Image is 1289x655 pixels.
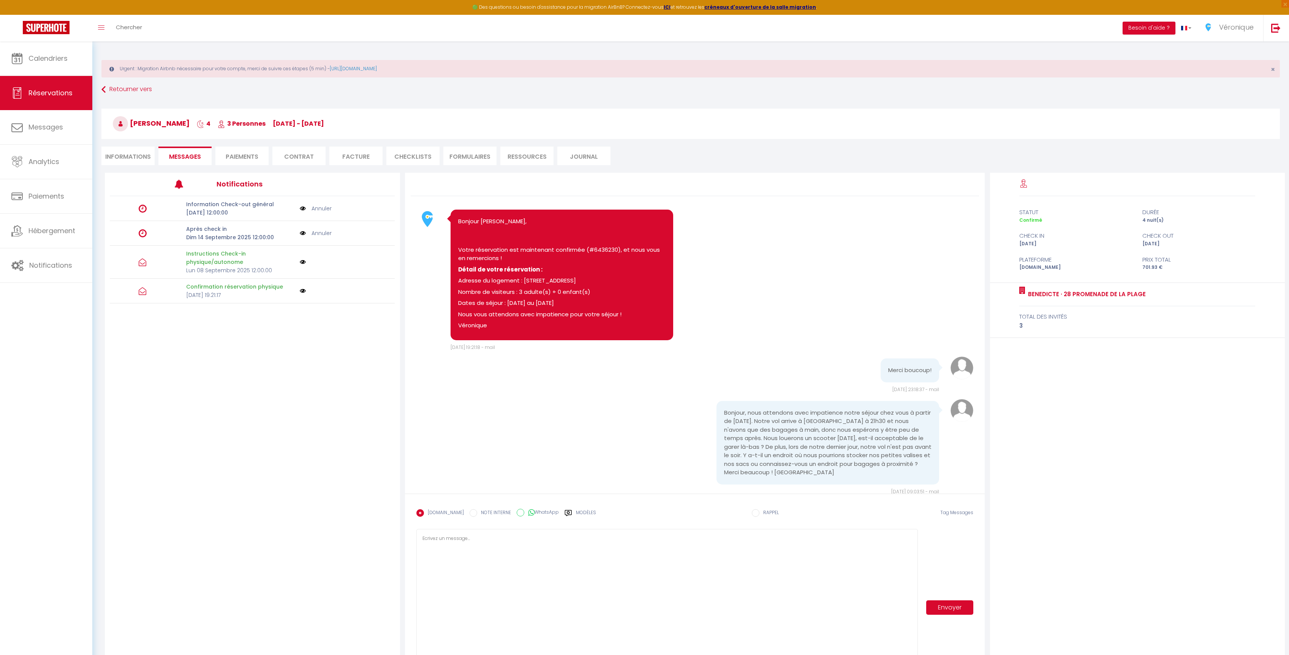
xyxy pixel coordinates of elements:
li: CHECKLISTS [386,147,440,165]
img: NO IMAGE [300,204,306,213]
span: Réservations [28,88,73,98]
span: Hébergement [28,226,75,235]
img: NO IMAGE [300,288,306,294]
span: Messages [28,122,63,132]
a: Annuler [312,229,332,237]
li: Ressources [500,147,554,165]
img: avatar.png [951,399,973,422]
p: Confirmation réservation physique [186,283,295,291]
span: Confirmé [1019,217,1042,223]
p: Dim 14 Septembre 2025 12:00:00 [186,233,295,241]
span: [DATE] 09:03:51 - mail [891,488,939,495]
label: WhatsApp [524,509,559,517]
span: × [1271,65,1275,74]
span: Paiements [28,191,64,201]
img: NO IMAGE [300,259,306,265]
span: [DATE] 23:18:37 - mail [892,386,939,393]
div: statut [1014,208,1137,217]
div: 3 [1019,321,1255,330]
a: ... Véronique [1197,15,1263,41]
span: Analytics [28,157,59,166]
span: Calendriers [28,54,68,63]
span: 3 Personnes [218,119,266,128]
p: Après check in [186,225,295,233]
label: NOTE INTERNE [477,509,511,518]
div: check out [1137,231,1261,240]
div: durée [1137,208,1261,217]
p: Lun 08 Septembre 2025 12:00:00 [186,266,295,275]
li: Informations [101,147,155,165]
div: [DATE] [1014,240,1137,248]
button: Besoin d'aide ? [1123,22,1175,35]
a: [URL][DOMAIN_NAME] [330,65,377,72]
label: [DOMAIN_NAME] [424,509,464,518]
div: Urgent : Migration Airbnb nécessaire pour votre compte, merci de suivre ces étapes (5 min) - [101,60,1280,77]
div: 701.93 € [1137,264,1261,271]
p: Nous vous attendons avec impatience pour votre séjour ! [458,310,666,319]
li: Paiements [215,147,269,165]
a: créneaux d'ouverture de la salle migration [704,4,816,10]
p: Votre réservation est maintenant confirmée (#6436230), et nous vous en remercions ! [458,246,666,263]
img: avatar.png [951,357,973,379]
div: 4 nuit(s) [1137,217,1261,224]
pre: Merci boucoup! [888,366,932,375]
div: total des invités [1019,312,1255,321]
img: NO IMAGE [300,229,306,237]
div: Plateforme [1014,255,1137,264]
li: Journal [557,147,610,165]
p: Adresse du logement : [STREET_ADDRESS] [458,276,666,285]
h3: Notifications [217,175,335,193]
li: Contrat [272,147,326,165]
a: Retourner vers [101,83,1280,96]
li: Facture [329,147,383,165]
div: [DOMAIN_NAME] [1014,264,1137,271]
p: Instructions Check-in physique/autonome [186,249,295,266]
button: Envoyer [926,600,974,615]
span: Messages [169,152,201,161]
span: Véronique [1219,22,1254,32]
span: Notifications [29,260,72,270]
button: Close [1271,66,1275,73]
span: 4 [197,119,210,128]
img: 17210517425473.jpg [416,208,439,230]
div: check in [1014,231,1137,240]
p: Dates de séjour : [DATE] au [DATE] [458,299,666,308]
p: [DATE] 19:21:17 [186,291,295,299]
a: ICI [664,4,671,10]
span: Tag Messages [940,509,973,516]
span: Chercher [116,23,142,31]
li: FORMULAIRES [443,147,497,165]
p: Information Check-out général [186,200,295,208]
label: Modèles [576,509,596,522]
span: [DATE] - [DATE] [273,119,324,128]
p: Véronique [458,321,666,330]
a: BENEDICTE · 28 Promenade de la plage [1025,290,1146,299]
img: ... [1203,22,1214,33]
strong: Détail de votre réservation : [458,265,542,273]
img: logout [1271,23,1281,33]
img: Super Booking [23,21,70,34]
span: [DATE] 19:21:18 - mail [451,344,495,350]
p: Nombre de visiteurs : 3 adulte(s) + 0 enfant(s) [458,288,666,297]
span: [PERSON_NAME] [113,118,190,128]
pre: Bonjour, nous attendons avec impatience notre séjour chez vous à partir de [DATE]. Notre vol arri... [724,409,932,477]
div: [DATE] [1137,240,1261,248]
p: [DATE] 12:00:00 [186,208,295,217]
a: Chercher [110,15,148,41]
label: RAPPEL [759,509,779,518]
a: Annuler [312,204,332,213]
div: Prix total [1137,255,1261,264]
p: Bonjour [PERSON_NAME], [458,217,666,226]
